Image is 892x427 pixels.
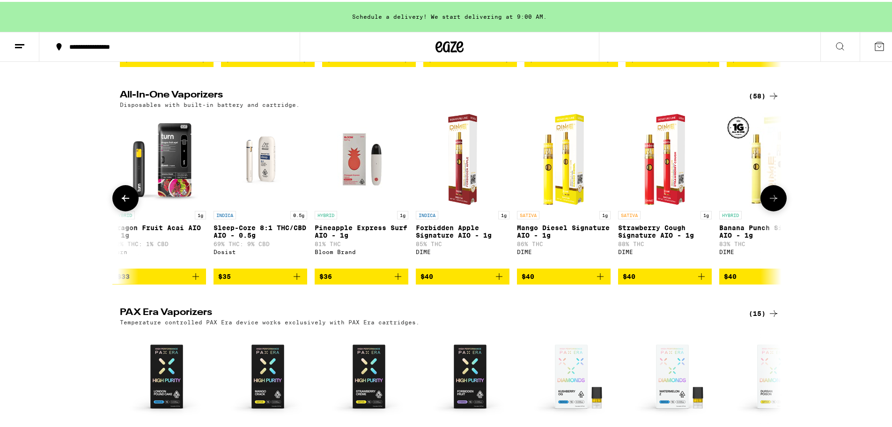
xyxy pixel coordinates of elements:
div: DIME [416,247,509,253]
button: Redirect to URL [0,0,511,68]
div: DIME [719,247,813,253]
p: Mango Diesel Signature AIO - 1g [517,222,611,237]
p: Dragon Fruit Acai AIO - 1g [112,222,206,237]
p: 1g [599,209,611,217]
p: 85% THC [416,239,509,245]
a: Open page for Mango Diesel Signature AIO - 1g from DIME [517,111,611,266]
img: PAX - High Purity: Mango Crack - 1g [221,328,315,422]
div: DIME [618,247,712,253]
span: $33 [117,271,130,278]
button: Add to bag [517,267,611,283]
button: Add to bag [112,267,206,283]
p: 83% THC [719,239,813,245]
img: PAX - Pax High Purity: London Pound Cake - 1g [120,328,214,422]
img: Dosist - Sleep-Core 8:1 THC/CBD AIO - 0.5g [214,111,307,204]
p: 81% THC [315,239,408,245]
img: PAX - Pax Diamonds: Durban Poison - 1g [727,328,820,422]
span: $40 [724,271,737,278]
p: Forbidden Apple Signature AIO - 1g [416,222,509,237]
img: turn - Dragon Fruit Acai AIO - 1g [112,111,206,204]
p: 69% THC: 9% CBD [214,239,307,245]
p: 88% THC [618,239,712,245]
img: Bloom Brand - Pineapple Express Surf AIO - 1g [315,111,408,204]
button: Add to bag [719,267,813,283]
p: 1g [397,209,408,217]
p: INDICA [416,209,438,217]
button: Add to bag [416,267,509,283]
p: Pineapple Express Surf AIO - 1g [315,222,408,237]
button: Add to bag [214,267,307,283]
p: Sleep-Core 8:1 THC/CBD AIO - 0.5g [214,222,307,237]
p: Strawberry Cough Signature AIO - 1g [618,222,712,237]
img: DIME - Banana Punch Signature AIO - 1g [719,111,813,204]
p: 86% THC [517,239,611,245]
img: PAX - Pax Diamonds : Watermelon Z - 1g [626,328,719,422]
button: Add to bag [315,267,408,283]
a: Open page for Sleep-Core 8:1 THC/CBD AIO - 0.5g from Dosist [214,111,307,266]
img: PAX - Pax High Purity: Strawberry Creme - 1g [322,328,416,422]
img: PAX - Pax High Purity: Forbidden Fruit - 1g [423,328,517,422]
span: $35 [218,271,231,278]
p: HYBRID [112,209,135,217]
a: Open page for Pineapple Express Surf AIO - 1g from Bloom Brand [315,111,408,266]
a: Open page for Strawberry Cough Signature AIO - 1g from DIME [618,111,712,266]
p: SATIVA [618,209,641,217]
img: DIME - Forbidden Apple Signature AIO - 1g [436,111,489,204]
p: HYBRID [719,209,742,217]
p: HYBRID [315,209,337,217]
span: $40 [623,271,635,278]
div: Dosist [214,247,307,253]
img: DIME - Strawberry Cough Signature AIO - 1g [639,111,692,204]
div: DIME [517,247,611,253]
p: INDICA [214,209,236,217]
h2: All-In-One Vaporizers [120,89,733,100]
img: PAX - Pax Diamonds : Kushberry OG - 1g [524,328,618,422]
a: Open page for Banana Punch Signature AIO - 1g from DIME [719,111,813,266]
p: Banana Punch Signature AIO - 1g [719,222,813,237]
span: $40 [522,271,534,278]
h2: PAX Era Vaporizers [120,306,733,317]
a: Open page for Forbidden Apple Signature AIO - 1g from DIME [416,111,509,266]
img: DIME - Mango Diesel Signature AIO - 1g [538,111,590,204]
p: 1g [700,209,712,217]
a: (58) [749,89,779,100]
div: Bloom Brand [315,247,408,253]
div: turn [112,247,206,253]
p: Temperature controlled PAX Era device works exclusively with PAX Era cartridges. [120,317,420,323]
button: Add to bag [618,267,712,283]
span: Hi. Need any help? [6,7,67,14]
p: 1g [498,209,509,217]
p: SATIVA [517,209,539,217]
a: Open page for Dragon Fruit Acai AIO - 1g from turn [112,111,206,266]
p: 82% THC: 1% CBD [112,239,206,245]
span: $40 [420,271,433,278]
p: 0.5g [290,209,307,217]
span: $36 [319,271,332,278]
p: 1g [195,209,206,217]
p: Disposables with built-in battery and cartridge. [120,100,300,106]
a: (15) [749,306,779,317]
